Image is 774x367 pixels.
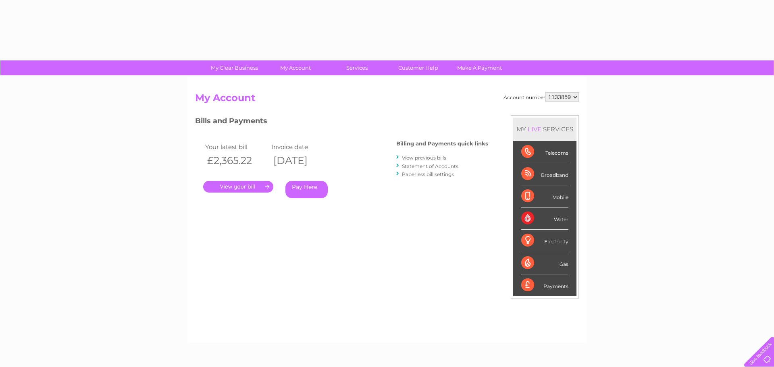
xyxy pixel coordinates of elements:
div: Gas [521,252,568,274]
a: Services [324,60,390,75]
a: Customer Help [385,60,451,75]
h3: Bills and Payments [195,115,488,129]
a: Statement of Accounts [402,163,458,169]
td: Your latest bill [203,141,269,152]
div: Payments [521,274,568,296]
h4: Billing and Payments quick links [396,141,488,147]
div: Broadband [521,163,568,185]
h2: My Account [195,92,579,108]
div: Water [521,207,568,230]
a: View previous bills [402,155,446,161]
a: Pay Here [285,181,328,198]
td: Invoice date [269,141,335,152]
div: Mobile [521,185,568,207]
a: My Clear Business [201,60,268,75]
div: Electricity [521,230,568,252]
th: £2,365.22 [203,152,269,169]
div: LIVE [526,125,543,133]
div: MY SERVICES [513,118,576,141]
div: Telecoms [521,141,568,163]
a: My Account [262,60,329,75]
a: Paperless bill settings [402,171,454,177]
th: [DATE] [269,152,335,169]
a: . [203,181,273,193]
div: Account number [504,92,579,102]
a: Make A Payment [446,60,513,75]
